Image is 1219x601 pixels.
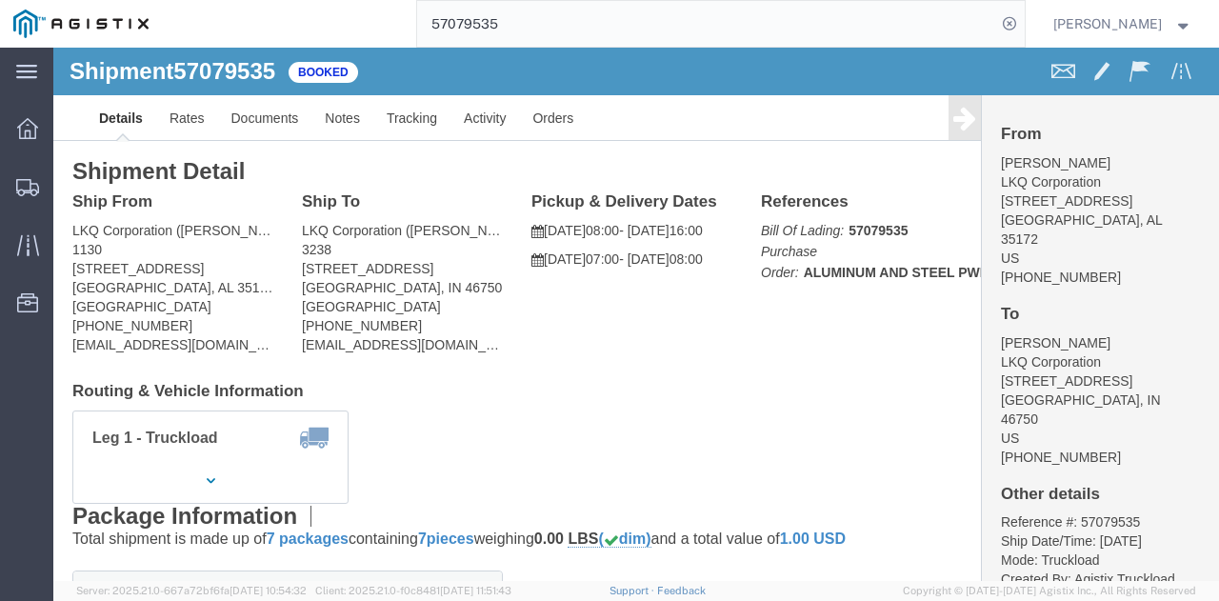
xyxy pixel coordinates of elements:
span: Douglas Harris [1053,13,1162,34]
iframe: FS Legacy Container [53,48,1219,581]
a: Support [609,585,657,596]
a: Feedback [657,585,706,596]
button: [PERSON_NAME] [1052,12,1193,35]
input: Search for shipment number, reference number [417,1,996,47]
span: Client: 2025.21.0-f0c8481 [315,585,511,596]
span: Server: 2025.21.0-667a72bf6fa [76,585,307,596]
span: [DATE] 10:54:32 [230,585,307,596]
span: [DATE] 11:51:43 [440,585,511,596]
span: Copyright © [DATE]-[DATE] Agistix Inc., All Rights Reserved [903,583,1196,599]
img: logo [13,10,149,38]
